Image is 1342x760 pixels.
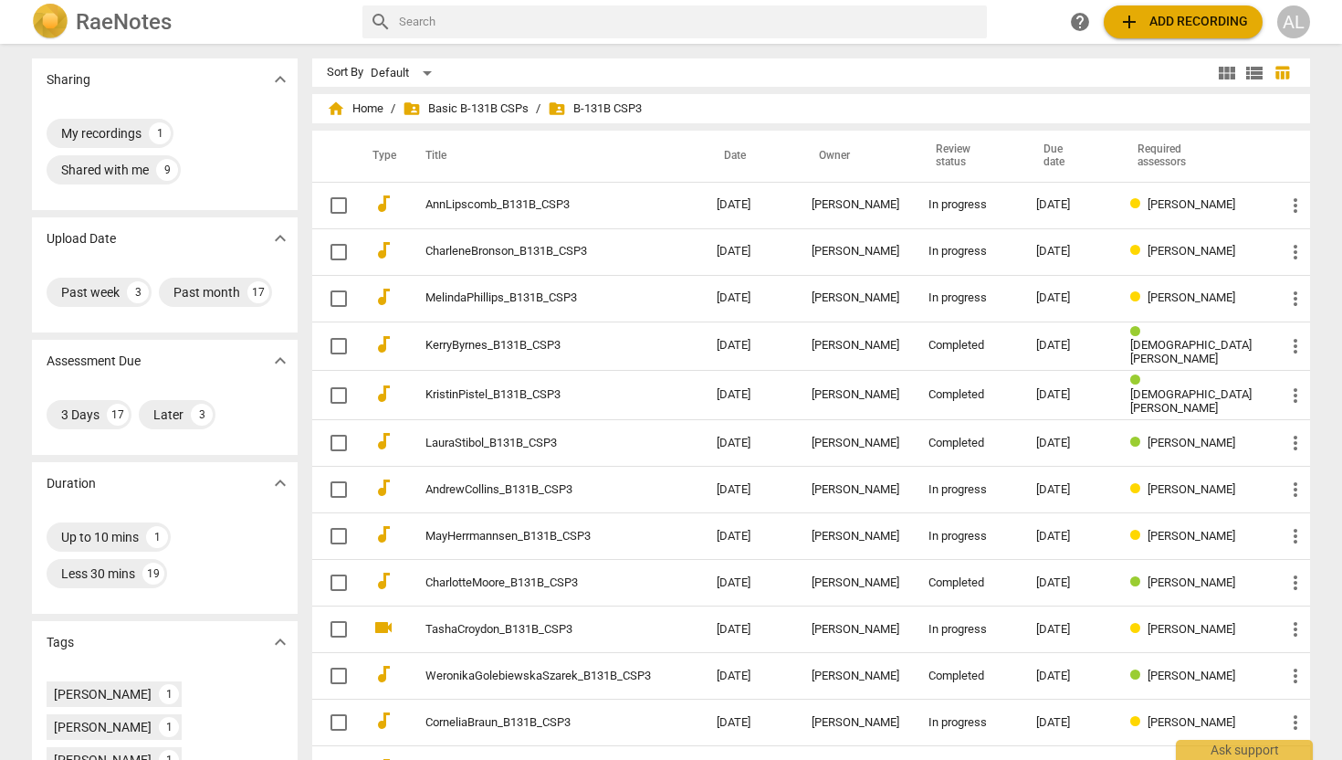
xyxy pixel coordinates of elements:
[372,570,394,592] span: audiotrack
[425,483,651,497] a: AndrewCollins_B131B_CSP3
[156,159,178,181] div: 9
[1277,5,1310,38] button: AL
[269,69,291,90] span: expand_more
[1284,335,1306,357] span: more_vert
[702,607,797,653] td: [DATE]
[425,198,651,212] a: AnnLipscomb_B131B_CSP3
[47,70,90,90] p: Sharing
[1284,432,1306,454] span: more_vert
[61,528,139,546] div: Up to 10 mins
[1284,618,1306,640] span: more_vert
[812,670,899,683] div: [PERSON_NAME]
[702,513,797,560] td: [DATE]
[914,131,1022,182] th: Review status
[267,225,294,252] button: Show more
[1130,575,1148,589] span: Review status: completed
[61,565,135,583] div: Less 30 mins
[1130,387,1252,415] span: [DEMOGRAPHIC_DATA][PERSON_NAME]
[1130,669,1148,682] span: Review status: completed
[425,576,651,590] a: CharlotteMoore_B131B_CSP3
[536,102,540,116] span: /
[1148,669,1235,682] span: [PERSON_NAME]
[812,483,899,497] div: [PERSON_NAME]
[127,281,149,303] div: 3
[372,286,394,308] span: audiotrack
[1130,622,1148,636] span: Review status: in progress
[1118,11,1248,33] span: Add recording
[159,717,179,737] div: 1
[1213,59,1241,87] button: Tile view
[61,161,149,179] div: Shared with me
[61,406,100,424] div: 3 Days
[47,229,116,248] p: Upload Date
[54,718,152,736] div: [PERSON_NAME]
[372,523,394,545] span: audiotrack
[1130,244,1148,258] span: Review status: in progress
[1036,339,1101,353] div: [DATE]
[1284,525,1306,547] span: more_vert
[425,437,651,450] a: LauraStibol_B131B_CSP3
[1148,529,1235,543] span: [PERSON_NAME]
[1064,5,1096,38] a: Help
[928,291,1007,305] div: In progress
[1036,198,1101,212] div: [DATE]
[1284,288,1306,310] span: more_vert
[267,66,294,93] button: Show more
[1284,712,1306,734] span: more_vert
[425,245,651,259] a: CharleneBronson_B131B_CSP3
[1284,665,1306,687] span: more_vert
[702,131,797,182] th: Date
[1284,195,1306,216] span: more_vert
[269,227,291,249] span: expand_more
[1284,241,1306,263] span: more_vert
[1036,530,1101,544] div: [DATE]
[327,100,345,118] span: home
[47,352,141,371] p: Assessment Due
[1176,740,1313,760] div: Ask support
[425,716,651,730] a: CorneliaBraun_B131B_CSP3
[928,339,1007,353] div: Completed
[372,193,394,215] span: audiotrack
[404,131,702,182] th: Title
[47,633,74,652] p: Tags
[1241,59,1268,87] button: List view
[142,563,164,585] div: 19
[1036,483,1101,497] div: [DATE]
[1148,436,1235,449] span: [PERSON_NAME]
[1036,670,1101,683] div: [DATE]
[32,4,68,40] img: Logo
[797,131,914,182] th: Owner
[702,700,797,746] td: [DATE]
[107,404,129,426] div: 17
[247,281,269,303] div: 17
[403,100,421,118] span: folder_shared
[812,530,899,544] div: [PERSON_NAME]
[1036,716,1101,730] div: [DATE]
[1148,244,1235,258] span: [PERSON_NAME]
[1036,245,1101,259] div: [DATE]
[372,617,394,639] span: videocam
[370,11,392,33] span: search
[928,716,1007,730] div: In progress
[269,472,291,494] span: expand_more
[702,275,797,322] td: [DATE]
[812,198,899,212] div: [PERSON_NAME]
[327,100,383,118] span: Home
[269,631,291,653] span: expand_more
[812,716,899,730] div: [PERSON_NAME]
[358,131,404,182] th: Type
[403,100,529,118] span: Basic B-131B CSPs
[61,283,120,301] div: Past week
[928,670,1007,683] div: Completed
[702,182,797,228] td: [DATE]
[32,4,348,40] a: LogoRaeNotes
[1036,388,1101,402] div: [DATE]
[372,333,394,355] span: audiotrack
[1036,576,1101,590] div: [DATE]
[1148,482,1235,496] span: [PERSON_NAME]
[1130,197,1148,211] span: Review status: in progress
[1130,290,1148,304] span: Review status: in progress
[425,530,651,544] a: MayHerrmannsen_B131B_CSP3
[548,100,566,118] span: folder_shared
